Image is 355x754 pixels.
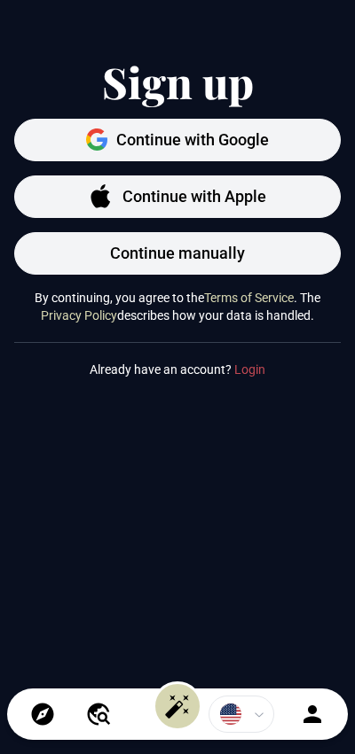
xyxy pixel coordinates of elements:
[234,361,265,378] a: Login
[14,361,341,378] p: Already have an account?
[122,184,266,209] span: Continue with Apple
[110,241,245,266] span: Continue manually
[41,307,117,324] a: Privacy Policy
[14,232,341,275] button: Continue manually
[14,57,341,108] h1: Sign up
[14,119,341,161] button: GoogleContinue with Google
[116,128,269,152] span: Continue with Google
[14,175,341,218] button: Continue with Apple
[204,289,294,307] a: Terms of Service
[14,289,341,324] p: By continuing, you agree to the . The describes how your data is handled.
[86,128,107,150] img: Google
